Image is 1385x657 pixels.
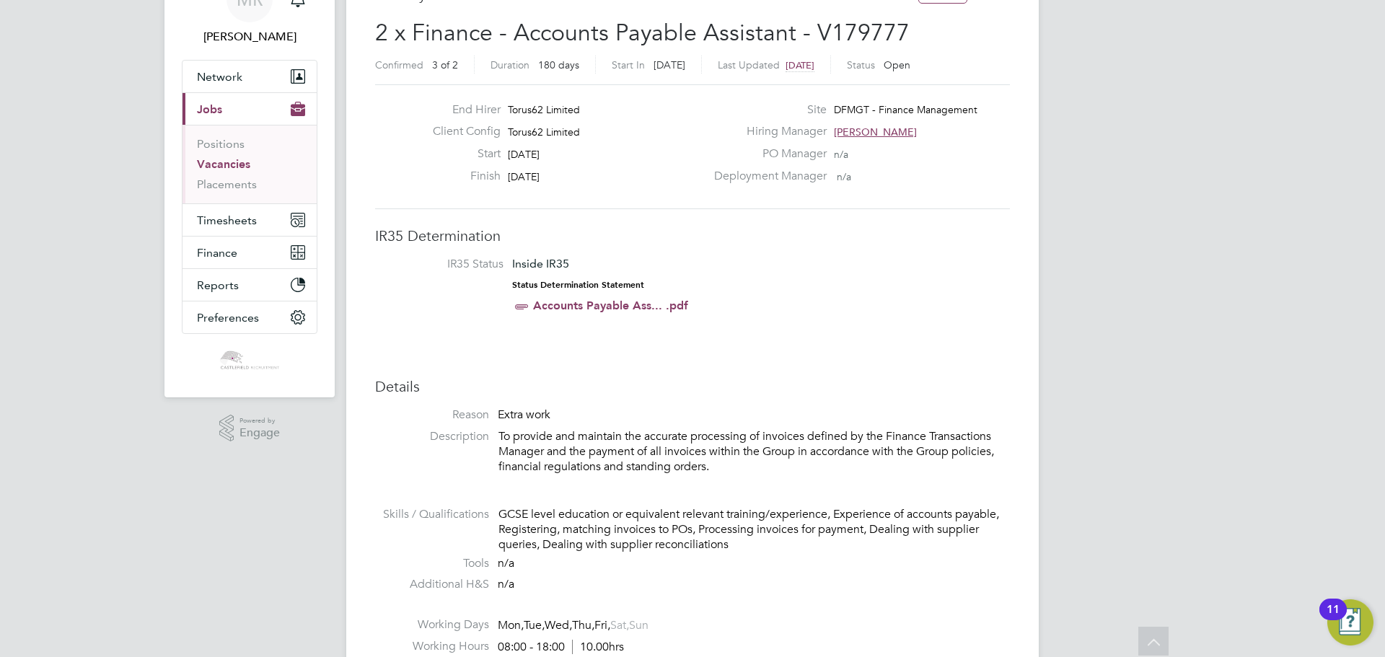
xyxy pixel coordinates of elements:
[508,170,540,183] span: [DATE]
[375,407,489,423] label: Reason
[508,148,540,161] span: [DATE]
[498,507,1010,552] div: GCSE level education or equivalent relevant training/experience, Experience of accounts payable, ...
[1327,599,1373,645] button: Open Resource Center, 11 new notifications
[498,618,524,632] span: Mon,
[491,58,529,71] label: Duration
[705,169,827,184] label: Deployment Manager
[183,204,317,236] button: Timesheets
[197,246,237,260] span: Finance
[183,301,317,333] button: Preferences
[183,93,317,125] button: Jobs
[219,415,281,442] a: Powered byEngage
[375,226,1010,245] h3: IR35 Determination
[594,618,610,632] span: Fri,
[654,58,685,71] span: [DATE]
[375,58,423,71] label: Confirmed
[197,278,239,292] span: Reports
[375,19,910,47] span: 2 x Finance - Accounts Payable Assistant - V179777
[375,577,489,592] label: Additional H&S
[183,269,317,301] button: Reports
[375,639,489,654] label: Working Hours
[197,177,257,191] a: Placements
[512,257,569,270] span: Inside IR35
[498,556,514,570] span: n/a
[524,618,545,632] span: Tue,
[183,237,317,268] button: Finance
[421,169,501,184] label: Finish
[375,377,1010,396] h3: Details
[421,102,501,118] label: End Hirer
[508,103,580,116] span: Torus62 Limited
[197,311,259,325] span: Preferences
[375,429,489,444] label: Description
[837,170,851,183] span: n/a
[183,61,317,92] button: Network
[508,125,580,138] span: Torus62 Limited
[538,58,579,71] span: 180 days
[197,157,250,171] a: Vacancies
[375,507,489,522] label: Skills / Qualifications
[498,407,550,422] span: Extra work
[545,618,572,632] span: Wed,
[197,70,242,84] span: Network
[182,348,317,371] a: Go to home page
[239,427,280,439] span: Engage
[421,124,501,139] label: Client Config
[533,299,688,312] a: Accounts Payable Ass... .pdf
[1327,609,1340,628] div: 11
[512,280,644,290] strong: Status Determination Statement
[498,577,514,591] span: n/a
[834,125,917,138] span: [PERSON_NAME]
[834,103,977,116] span: DFMGT - Finance Management
[786,59,814,71] span: [DATE]
[705,124,827,139] label: Hiring Manager
[421,146,501,162] label: Start
[612,58,645,71] label: Start In
[197,213,257,227] span: Timesheets
[718,58,780,71] label: Last Updated
[182,28,317,45] span: Mason Roberts
[834,148,848,161] span: n/a
[390,257,504,272] label: IR35 Status
[183,125,317,203] div: Jobs
[197,102,222,116] span: Jobs
[572,618,594,632] span: Thu,
[884,58,910,71] span: Open
[610,618,629,632] span: Sat,
[219,348,280,371] img: castlefieldrecruitment-logo-retina.png
[375,556,489,571] label: Tools
[629,618,648,632] span: Sun
[432,58,458,71] span: 3 of 2
[498,429,1010,474] p: To provide and maintain the accurate processing of invoices defined by the Finance Transactions M...
[375,617,489,632] label: Working Days
[239,415,280,427] span: Powered by
[572,640,624,654] span: 10.00hrs
[847,58,875,71] label: Status
[498,640,624,655] div: 08:00 - 18:00
[197,137,245,151] a: Positions
[705,102,827,118] label: Site
[705,146,827,162] label: PO Manager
